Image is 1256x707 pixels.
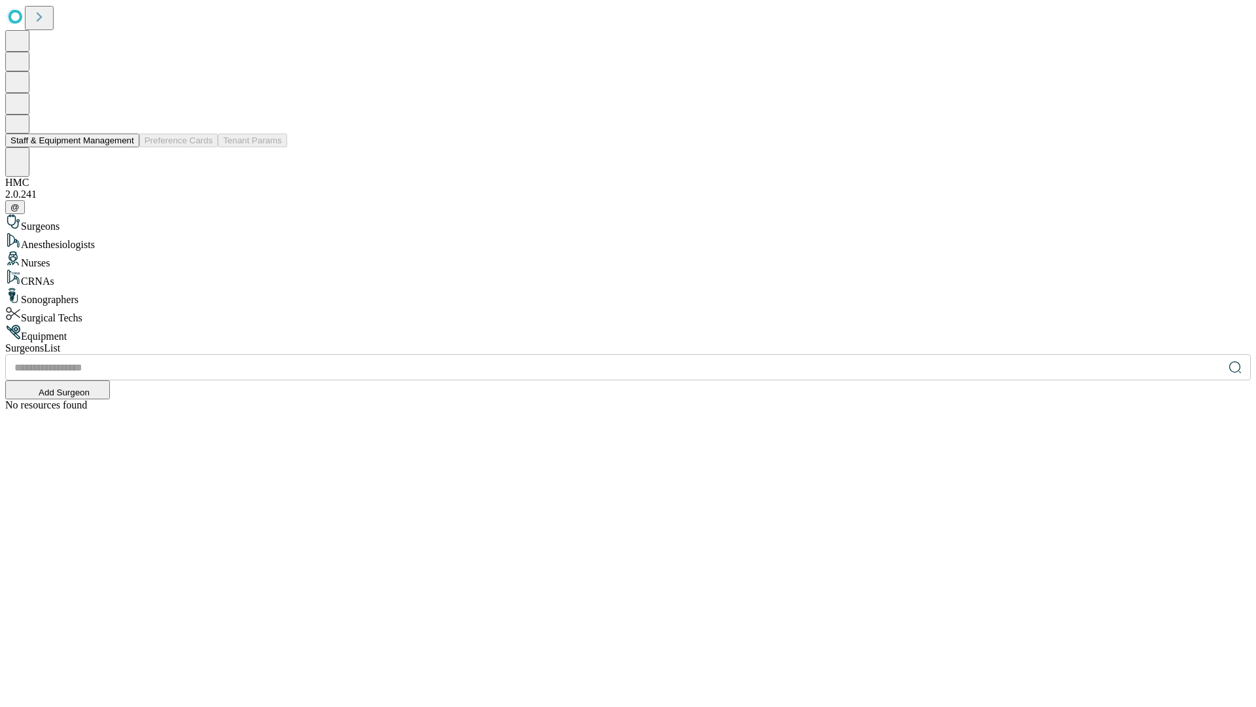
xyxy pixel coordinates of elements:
[5,189,1251,200] div: 2.0.241
[5,269,1251,287] div: CRNAs
[5,134,139,147] button: Staff & Equipment Management
[5,200,25,214] button: @
[5,380,110,399] button: Add Surgeon
[10,202,20,212] span: @
[5,177,1251,189] div: HMC
[139,134,218,147] button: Preference Cards
[5,306,1251,324] div: Surgical Techs
[5,214,1251,232] div: Surgeons
[5,232,1251,251] div: Anesthesiologists
[5,399,1251,411] div: No resources found
[5,251,1251,269] div: Nurses
[5,287,1251,306] div: Sonographers
[39,388,90,397] span: Add Surgeon
[218,134,287,147] button: Tenant Params
[5,342,1251,354] div: Surgeons List
[5,324,1251,342] div: Equipment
